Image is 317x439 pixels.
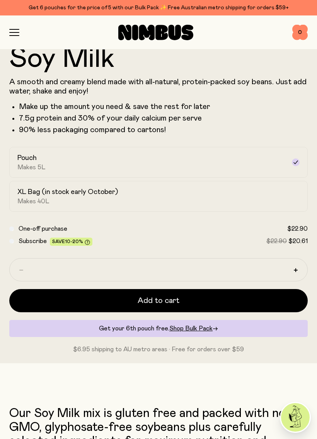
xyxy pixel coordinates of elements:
[17,197,49,205] span: Makes 40L
[288,238,308,244] span: $20.61
[17,153,37,163] h2: Pouch
[65,239,83,244] span: 10-20%
[287,226,308,232] span: $22.90
[9,345,308,354] p: $6.95 shipping to AU metro areas · Free for orders over $59
[52,239,90,245] span: Save
[9,3,308,12] div: Get 6 pouches for the price of 5 with our Bulk Pack ✨ Free Australian metro shipping for orders $59+
[9,77,308,96] p: A smooth and creamy blend made with all-natural, protein-packed soy beans. Just add water, shake ...
[9,289,308,312] button: Add to cart
[9,320,308,337] div: Get your 6th pouch free.
[17,163,46,171] span: Makes 5L
[169,325,218,332] a: Shop Bulk Pack→
[138,295,179,306] span: Add to cart
[9,45,308,73] h1: Soy Milk
[19,226,67,232] span: One-off purchase
[266,238,287,244] span: $22.90
[19,102,308,111] li: Make up the amount you need & save the rest for later
[19,125,308,134] p: 90% less packaging compared to cartons!
[19,114,308,123] li: 7.5g protein and 30% of your daily calcium per serve
[19,238,47,244] span: Subscribe
[281,403,310,432] img: agent
[169,325,213,332] span: Shop Bulk Pack
[292,25,308,40] button: 0
[17,187,118,197] h2: XL Bag (in stock early October)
